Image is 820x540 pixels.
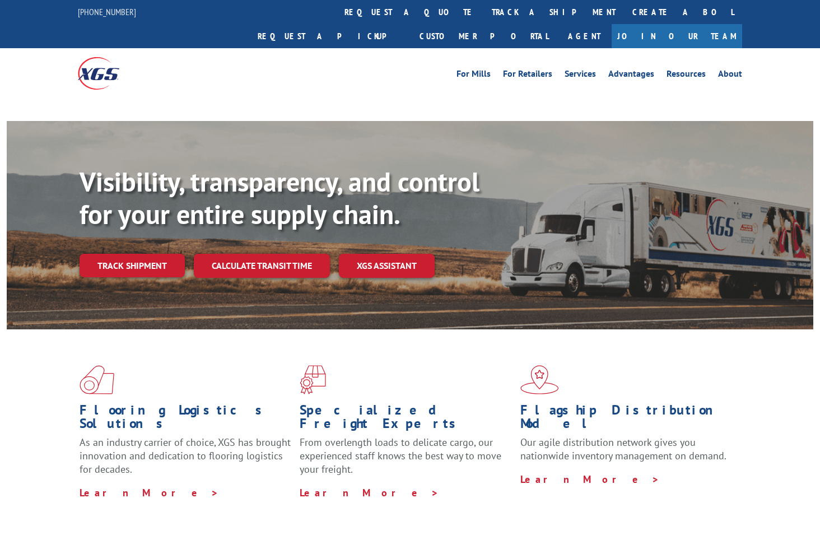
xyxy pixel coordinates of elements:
[80,164,479,231] b: Visibility, transparency, and control for your entire supply chain.
[520,403,732,436] h1: Flagship Distribution Model
[194,254,330,278] a: Calculate transit time
[300,403,511,436] h1: Specialized Freight Experts
[339,254,435,278] a: XGS ASSISTANT
[718,69,742,82] a: About
[80,254,185,277] a: Track shipment
[520,365,559,394] img: xgs-icon-flagship-distribution-model-red
[80,486,219,499] a: Learn More >
[80,403,291,436] h1: Flooring Logistics Solutions
[557,24,612,48] a: Agent
[249,24,411,48] a: Request a pickup
[667,69,706,82] a: Resources
[565,69,596,82] a: Services
[300,486,439,499] a: Learn More >
[612,24,742,48] a: Join Our Team
[520,436,726,462] span: Our agile distribution network gives you nationwide inventory management on demand.
[80,365,114,394] img: xgs-icon-total-supply-chain-intelligence-red
[456,69,491,82] a: For Mills
[300,365,326,394] img: xgs-icon-focused-on-flooring-red
[520,473,660,486] a: Learn More >
[78,6,136,17] a: [PHONE_NUMBER]
[608,69,654,82] a: Advantages
[80,436,291,476] span: As an industry carrier of choice, XGS has brought innovation and dedication to flooring logistics...
[411,24,557,48] a: Customer Portal
[503,69,552,82] a: For Retailers
[300,436,511,486] p: From overlength loads to delicate cargo, our experienced staff knows the best way to move your fr...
